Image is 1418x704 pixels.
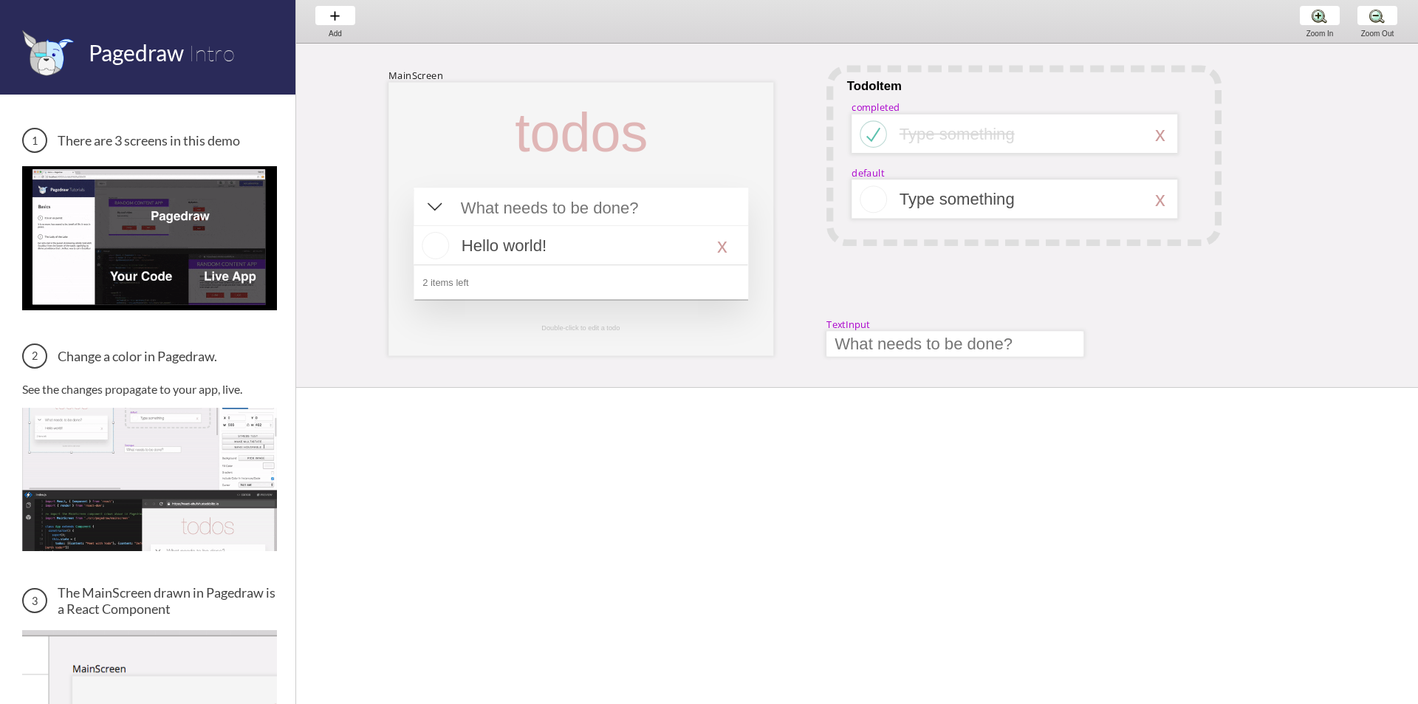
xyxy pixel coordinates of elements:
div: Add [307,30,363,38]
img: baseline-add-24px.svg [327,8,343,24]
div: x [1155,123,1165,146]
img: favicon.png [22,30,74,76]
div: TextInput [826,318,870,330]
img: Change a color in Pagedraw [22,408,277,551]
img: 3 screens [22,166,277,310]
img: zoom-plus.png [1312,8,1327,24]
div: Zoom Out [1349,30,1405,38]
p: See the changes propagate to your app, live. [22,382,277,396]
h3: The MainScreen drawn in Pagedraw is a React Component [22,584,277,617]
span: Intro [188,39,235,66]
h3: Change a color in Pagedraw. [22,344,277,369]
div: default [852,166,884,179]
div: Zoom In [1292,30,1348,38]
div: x [1155,188,1165,211]
span: Pagedraw [89,39,184,66]
div: MainScreen [388,69,443,81]
img: zoom-minus.png [1369,8,1385,24]
div: completed [852,100,900,113]
h3: There are 3 screens in this demo [22,128,277,153]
